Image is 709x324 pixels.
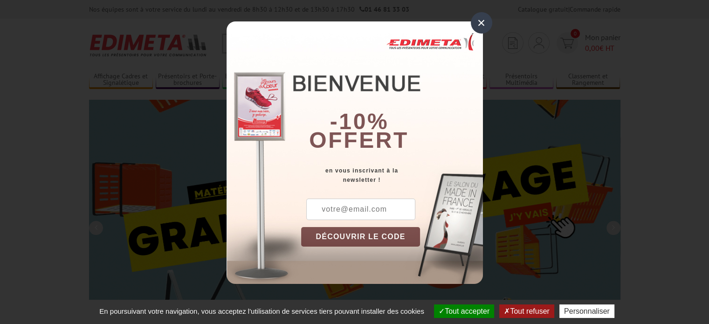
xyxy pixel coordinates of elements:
input: votre@email.com [306,199,415,220]
span: En poursuivant votre navigation, vous acceptez l'utilisation de services tiers pouvant installer ... [95,307,429,315]
button: Personnaliser (fenêtre modale) [559,304,614,318]
div: en vous inscrivant à la newsletter ! [301,166,483,185]
font: offert [309,128,409,152]
button: Tout refuser [499,304,554,318]
b: -10% [330,109,389,134]
button: Tout accepter [434,304,494,318]
div: × [471,12,492,34]
button: DÉCOUVRIR LE CODE [301,227,420,247]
